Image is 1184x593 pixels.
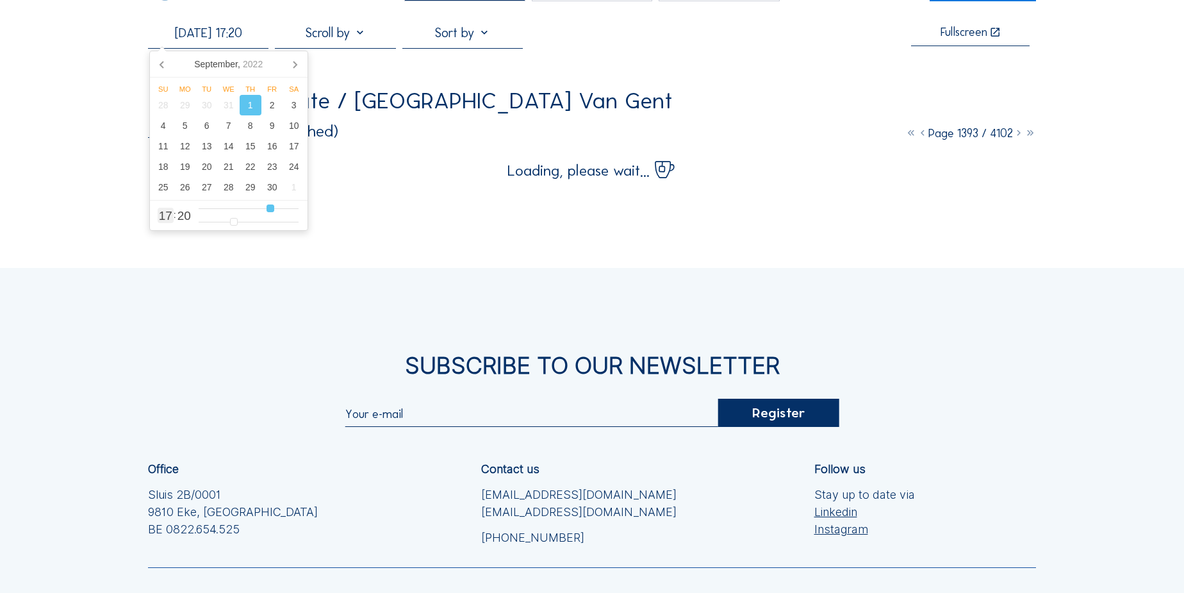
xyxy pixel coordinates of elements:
[261,177,283,197] div: 30
[152,95,174,115] div: 28
[148,464,179,475] div: Office
[196,156,218,177] div: 20
[174,210,176,219] span: :
[148,89,673,112] div: Zabra Real Estate / [GEOGRAPHIC_DATA] Van Gent
[261,156,283,177] div: 23
[174,95,196,115] div: 29
[152,136,174,156] div: 11
[240,95,261,115] div: 1
[196,115,218,136] div: 6
[218,95,240,115] div: 31
[174,85,196,93] div: Mo
[283,85,305,93] div: Sa
[174,115,196,136] div: 5
[283,115,305,136] div: 10
[261,136,283,156] div: 16
[218,85,240,93] div: We
[481,464,539,475] div: Contact us
[261,115,283,136] div: 9
[218,136,240,156] div: 14
[174,156,196,177] div: 19
[196,95,218,115] div: 30
[218,177,240,197] div: 28
[196,85,218,93] div: Tu
[152,156,174,177] div: 18
[240,177,261,197] div: 29
[152,85,174,93] div: Su
[148,354,1036,377] div: Subscribe to our newsletter
[240,115,261,136] div: 8
[941,26,987,38] div: Fullscreen
[718,399,839,426] div: Register
[814,503,915,521] a: Linkedin
[218,156,240,177] div: 21
[345,407,718,421] input: Your e-mail
[481,486,677,503] a: [EMAIL_ADDRESS][DOMAIN_NAME]
[814,521,915,538] a: Instagram
[283,177,305,197] div: 1
[196,177,218,197] div: 27
[261,85,283,93] div: Fr
[240,136,261,156] div: 15
[218,115,240,136] div: 7
[174,177,196,197] div: 26
[283,95,305,115] div: 3
[177,210,191,222] span: 20
[174,136,196,156] div: 12
[159,210,172,222] span: 17
[481,503,677,521] a: [EMAIL_ADDRESS][DOMAIN_NAME]
[928,126,1013,140] span: Page 1393 / 4102
[283,136,305,156] div: 17
[814,486,915,538] div: Stay up to date via
[152,115,174,136] div: 4
[148,25,268,40] input: Search by date 󰅀
[148,486,318,538] div: Sluis 2B/0001 9810 Eke, [GEOGRAPHIC_DATA] BE 0822.654.525
[261,95,283,115] div: 2
[283,156,305,177] div: 24
[507,163,650,178] span: Loading, please wait...
[148,123,338,139] div: Camera 2
[196,136,218,156] div: 13
[814,464,866,475] div: Follow us
[240,85,261,93] div: Th
[240,156,261,177] div: 22
[189,54,268,74] div: September,
[481,529,677,546] a: [PHONE_NUMBER]
[243,59,263,69] i: 2022
[152,177,174,197] div: 25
